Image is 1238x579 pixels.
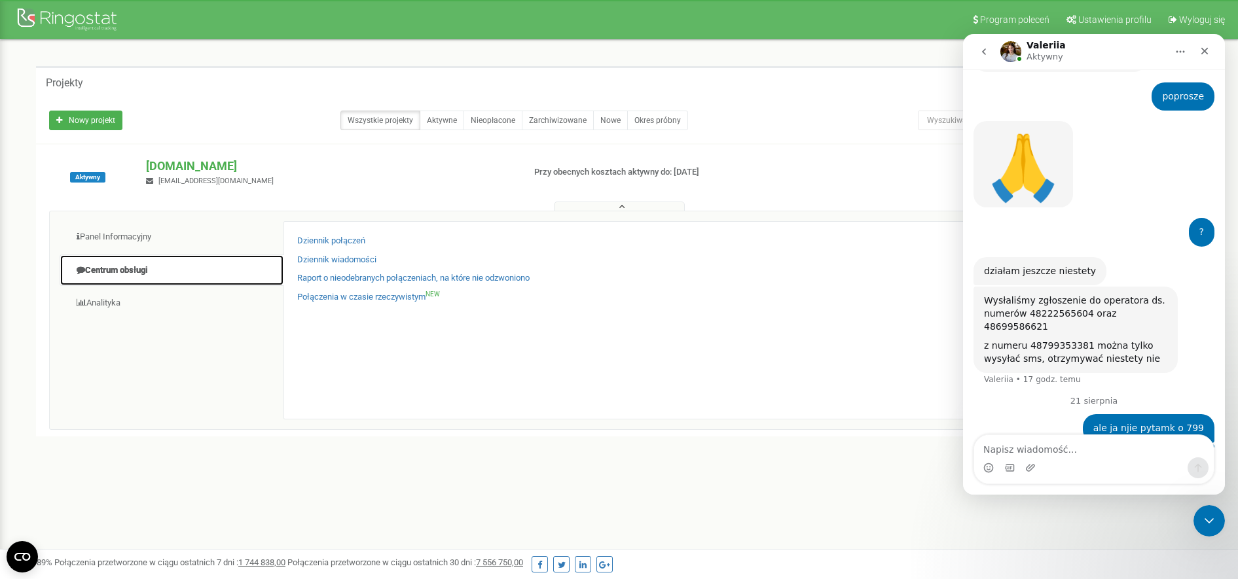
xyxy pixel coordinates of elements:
a: Zarchiwizowane [522,111,594,130]
sup: NEW [426,290,440,298]
span: Aktywny [70,172,105,183]
a: Aktywne [420,111,464,130]
iframe: Intercom live chat [963,34,1225,495]
a: Nowe [593,111,628,130]
iframe: Intercom live chat [1193,505,1225,536]
span: Połączenia przetworzone w ciągu ostatnich 7 dni : [54,557,285,567]
input: Wyszukiwanie [919,111,1104,130]
a: Nowy projekt [49,111,122,130]
button: Open CMP widget [7,541,38,572]
a: Połączenia w czasie rzeczywistymNEW [297,291,440,304]
a: Panel Informacyjny [60,221,284,253]
h5: Projekty [46,77,83,89]
span: Wyloguj się [1179,14,1225,25]
a: Raport o nieodebranych połączeniach, na które nie odzwoniono [297,272,530,285]
a: Wszystkie projekty [340,111,420,130]
a: Dziennik połączeń [297,235,365,247]
u: 7 556 750,00 [476,557,523,567]
u: 1 744 838,00 [238,557,285,567]
p: Przy obecnych kosztach aktywny do: [DATE] [534,166,805,179]
p: [DOMAIN_NAME] [146,158,513,175]
a: Dziennik wiadomości [297,254,376,266]
a: Nieopłacone [464,111,522,130]
a: Analityka [60,287,284,319]
span: Połączenia przetworzone w ciągu ostatnich 30 dni : [287,557,523,567]
a: Okres próbny [627,111,688,130]
span: Program poleceń [980,14,1049,25]
span: Ustawienia profilu [1078,14,1152,25]
a: Centrum obsługi [60,254,284,287]
span: [EMAIL_ADDRESS][DOMAIN_NAME] [158,177,274,185]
